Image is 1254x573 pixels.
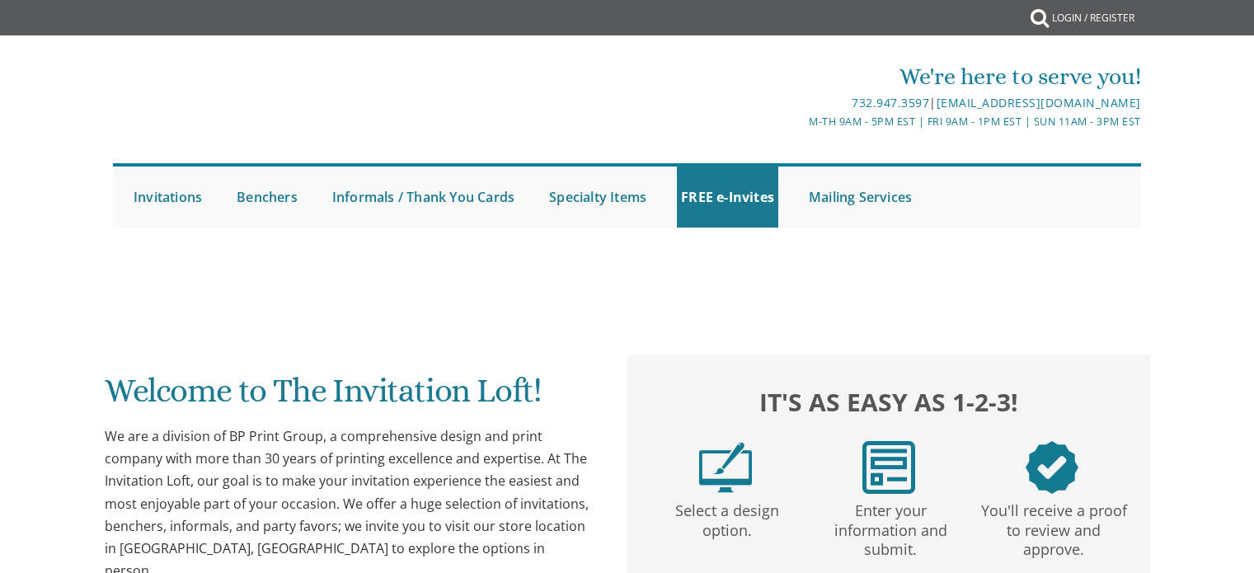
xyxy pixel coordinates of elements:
[975,494,1132,560] p: You'll receive a proof to review and approve.
[545,167,650,228] a: Specialty Items
[862,441,915,494] img: step2.png
[457,113,1141,130] div: M-Th 9am - 5pm EST | Fri 9am - 1pm EST | Sun 11am - 3pm EST
[937,95,1141,110] a: [EMAIL_ADDRESS][DOMAIN_NAME]
[812,494,969,560] p: Enter your information and submit.
[457,93,1141,113] div: |
[649,494,805,541] p: Select a design option.
[677,167,778,228] a: FREE e-Invites
[1026,441,1078,494] img: step3.png
[852,95,929,110] a: 732.947.3597
[328,167,519,228] a: Informals / Thank You Cards
[129,167,206,228] a: Invitations
[699,441,752,494] img: step1.png
[105,373,594,421] h1: Welcome to The Invitation Loft!
[457,60,1141,93] div: We're here to serve you!
[805,167,916,228] a: Mailing Services
[232,167,302,228] a: Benchers
[644,383,1134,420] h2: It's as easy as 1-2-3!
